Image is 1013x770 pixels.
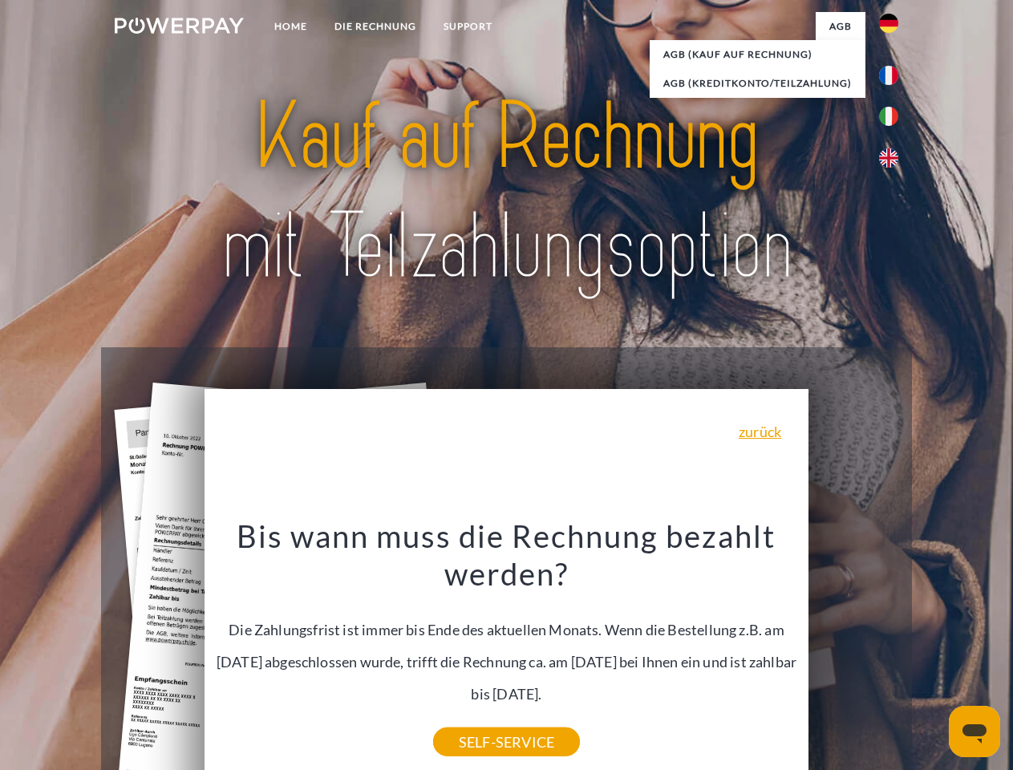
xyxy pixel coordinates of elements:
[879,107,898,126] img: it
[879,148,898,168] img: en
[739,424,781,439] a: zurück
[261,12,321,41] a: Home
[650,40,865,69] a: AGB (Kauf auf Rechnung)
[879,14,898,33] img: de
[153,77,860,307] img: title-powerpay_de.svg
[949,706,1000,757] iframe: Schaltfläche zum Öffnen des Messaging-Fensters
[816,12,865,41] a: agb
[214,517,800,594] h3: Bis wann muss die Rechnung bezahlt werden?
[214,517,800,742] div: Die Zahlungsfrist ist immer bis Ende des aktuellen Monats. Wenn die Bestellung z.B. am [DATE] abg...
[115,18,244,34] img: logo-powerpay-white.svg
[650,69,865,98] a: AGB (Kreditkonto/Teilzahlung)
[321,12,430,41] a: DIE RECHNUNG
[433,727,580,756] a: SELF-SERVICE
[430,12,506,41] a: SUPPORT
[879,66,898,85] img: fr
